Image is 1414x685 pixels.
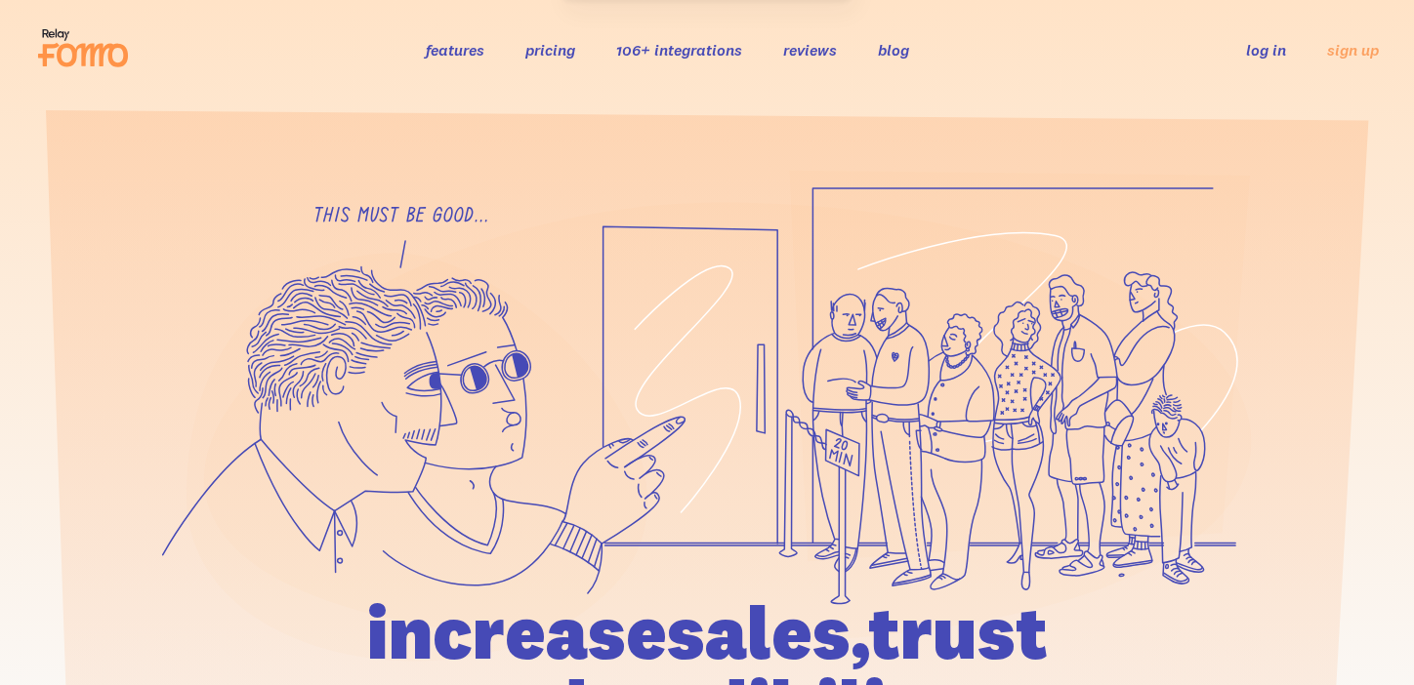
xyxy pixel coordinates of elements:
a: 106+ integrations [616,40,742,60]
a: log in [1246,40,1286,60]
a: blog [878,40,909,60]
a: sign up [1327,40,1379,60]
a: reviews [783,40,837,60]
a: features [426,40,484,60]
a: pricing [525,40,575,60]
